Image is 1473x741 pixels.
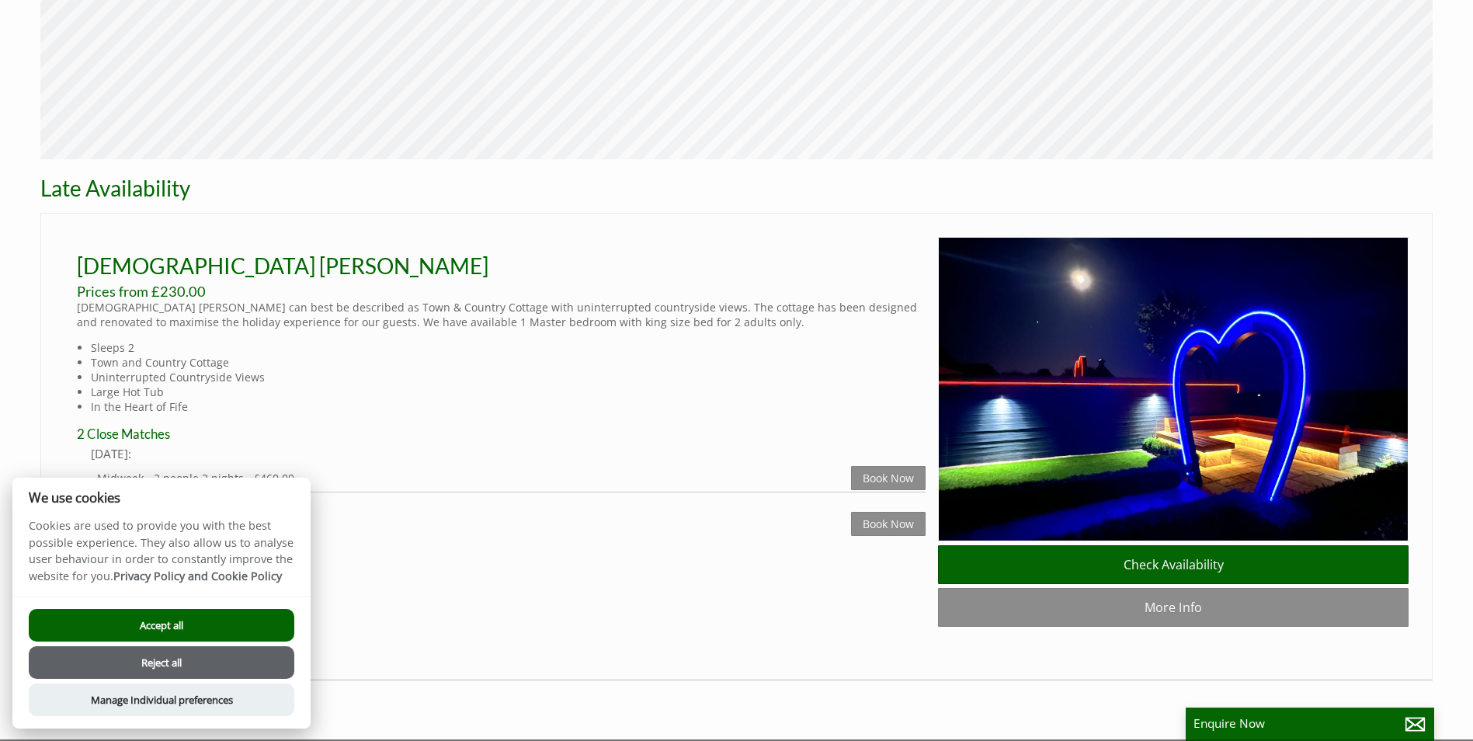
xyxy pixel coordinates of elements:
[938,588,1409,627] a: More Info
[29,609,294,642] button: Accept all
[91,384,926,399] li: Large Hot Tub
[77,426,926,446] h4: 2 Close Matches
[12,490,311,505] h2: We use cookies
[97,471,851,485] div: Midweek - 2 people 2 nights - £460.00
[113,569,282,583] a: Privacy Policy and Cookie Policy
[29,684,294,716] button: Manage Individual preferences
[938,237,1409,541] img: IMG_3088.original.jpg
[29,646,294,679] button: Reject all
[64,631,1409,652] div: Short-Term Licence FI-00925-F / EPC rating A
[97,517,851,531] div: Midweek - 2 people 2 nights - £460.00
[77,252,488,279] a: [DEMOGRAPHIC_DATA] [PERSON_NAME]
[91,399,926,414] li: In the Heart of Fife
[12,517,311,596] p: Cookies are used to provide you with the best possible experience. They also allow us to analyse ...
[851,466,926,490] a: Book Now
[938,545,1409,584] a: Check Availability
[91,355,926,370] li: Town and Country Cottage
[77,300,926,329] p: [DEMOGRAPHIC_DATA] [PERSON_NAME] can best be described as Town & Country Cottage with uninterrupt...
[1193,715,1426,732] p: Enquire Now
[91,340,926,355] li: Sleeps 2
[91,446,926,462] div: [DATE]
[40,175,945,201] h1: Late Availability
[91,370,926,384] li: Uninterrupted Countryside Views
[91,492,926,509] div: [DATE]
[77,283,926,300] h3: Prices from £230.00
[851,512,926,536] a: Book Now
